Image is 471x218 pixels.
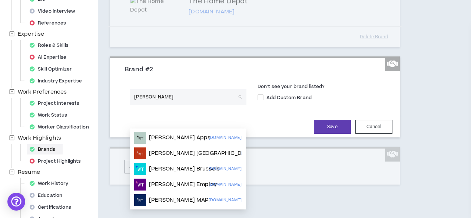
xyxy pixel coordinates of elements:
p: [PERSON_NAME] [GEOGRAPHIC_DATA] [149,150,253,157]
div: Industry Expertise [27,76,89,86]
span: minus-square [9,89,14,94]
p: [PERSON_NAME] MAP [149,196,209,204]
p: [DOMAIN_NAME] [209,180,242,189]
div: Skill Optimizer [27,64,79,74]
div: Video Interview [27,6,83,16]
p: [PERSON_NAME] Brussels [149,165,220,173]
img: wt-map.com [134,194,146,206]
button: Cancel [355,120,392,134]
div: Project Interests [27,98,87,108]
h3: Brand #2 [125,66,391,74]
span: Resume [16,168,42,177]
div: Roles & Skills [27,40,76,51]
div: Education [27,190,70,201]
div: Certifications [27,202,79,212]
p: [DOMAIN_NAME] [209,134,242,142]
span: minus-square [9,135,14,140]
div: Project Highlights [27,156,88,166]
img: wundermanthompsonapps.com [134,132,146,144]
div: Work History [27,178,76,189]
p: [PERSON_NAME] Employ [149,181,217,188]
span: minus-square [9,31,14,36]
button: Save [314,120,351,134]
span: Add Custom Brand [263,94,315,101]
span: Resume [18,168,40,176]
div: Worker Classification [27,122,96,132]
span: minus-square [9,169,14,175]
span: Expertise [16,30,46,39]
p: [PERSON_NAME] Apps [149,134,211,141]
span: Expertise [18,30,44,38]
div: Work Status [27,110,74,120]
p: [DOMAIN_NAME] [209,165,242,173]
img: wundermanthompson.com.ar [134,147,146,159]
div: Brands [27,144,63,154]
span: Work Preferences [16,88,68,97]
span: Work Highlights [18,134,61,142]
span: Work Highlights [16,134,63,143]
p: [DOMAIN_NAME] [241,149,274,157]
img: wunderman-brussels.be [134,163,146,175]
span: Work Preferences [18,88,67,96]
div: AI Expertise [27,52,74,62]
div: References [27,18,73,28]
p: [DOMAIN_NAME] [209,196,242,204]
div: Open Intercom Messenger [7,193,25,211]
label: Don’t see your brand listed? [258,83,391,92]
img: wundermanthompsonemploy.com [134,179,146,191]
